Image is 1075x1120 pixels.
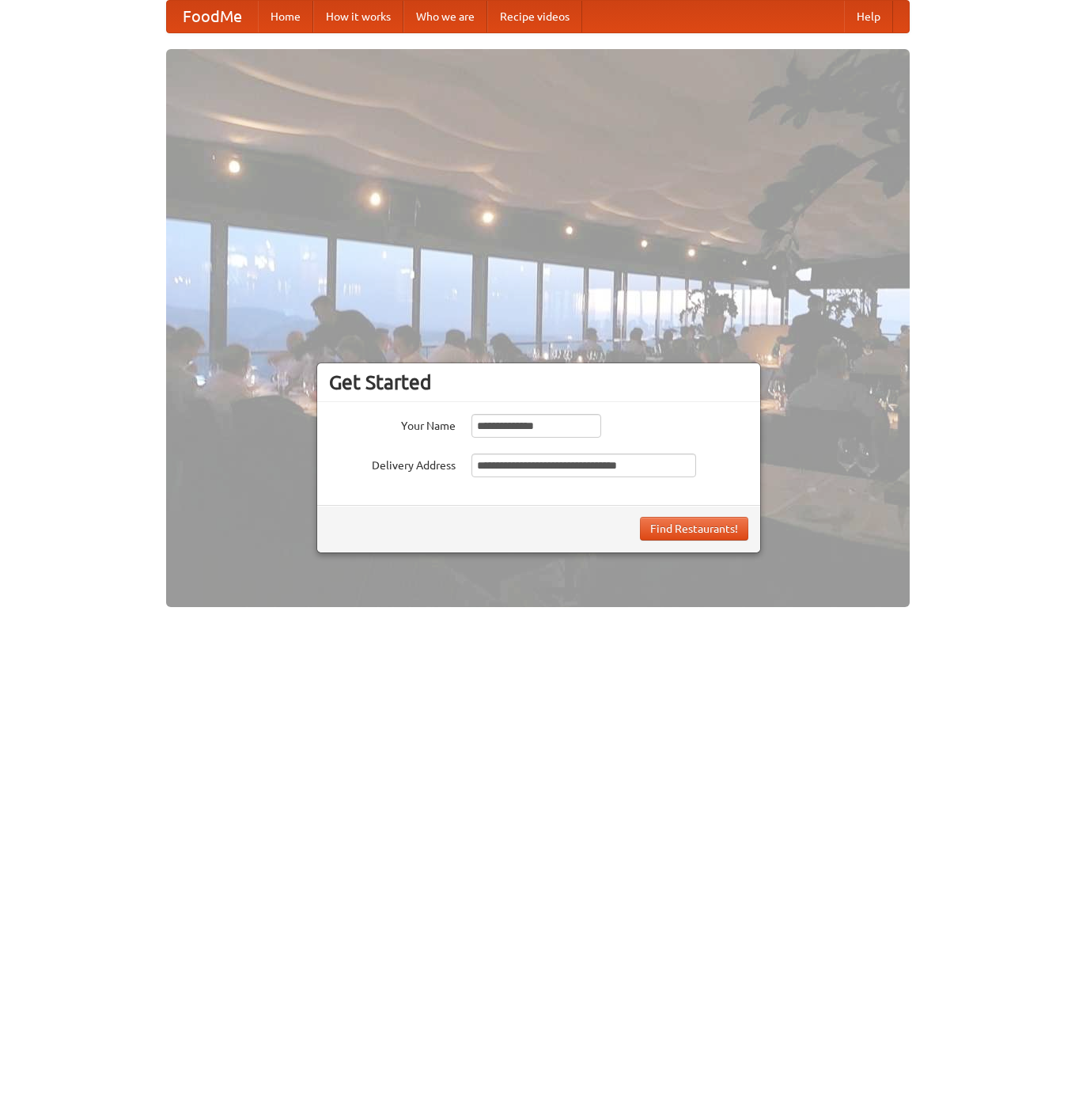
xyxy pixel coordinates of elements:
a: Who we are [403,1,487,32]
a: Home [258,1,313,32]
label: Delivery Address [329,454,456,473]
h3: Get Started [329,370,748,394]
a: Help [844,1,893,32]
label: Your Name [329,414,456,434]
a: Recipe videos [487,1,582,32]
button: Find Restaurants! [640,517,748,541]
a: FoodMe [167,1,258,32]
a: How it works [313,1,403,32]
